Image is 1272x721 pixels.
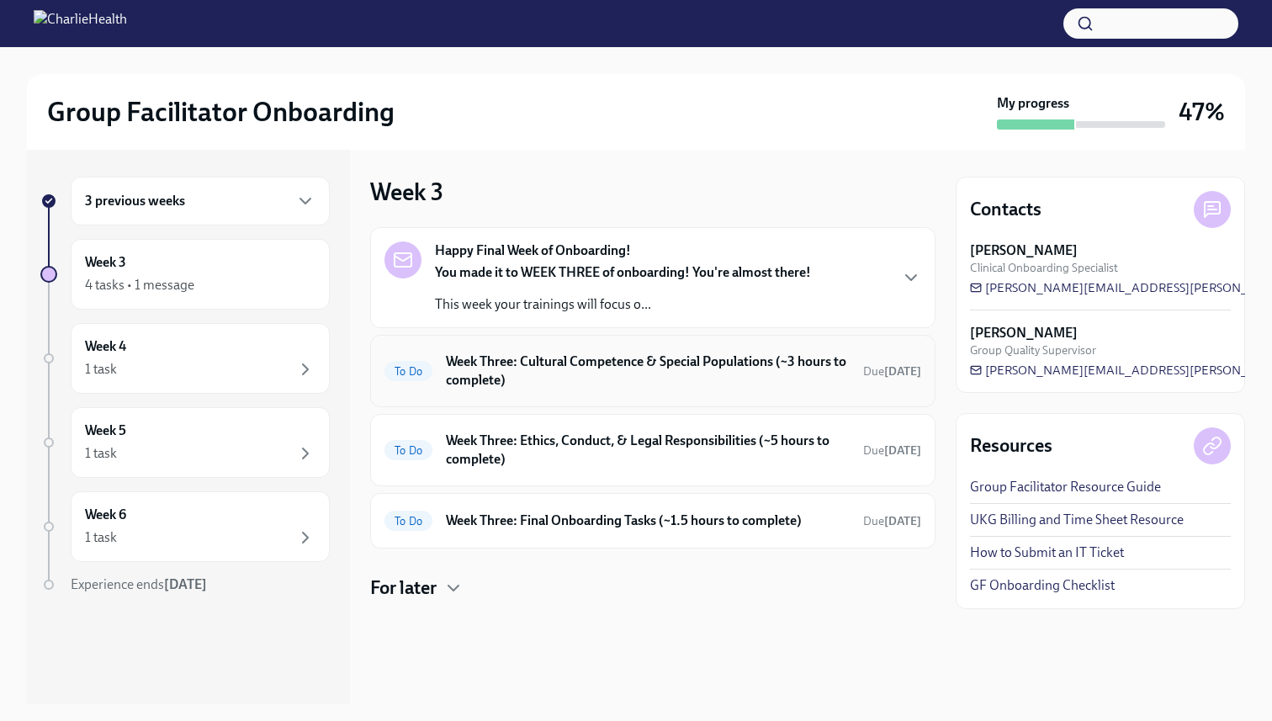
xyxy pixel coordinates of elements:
img: CharlieHealth [34,10,127,37]
strong: [PERSON_NAME] [970,241,1078,260]
a: GF Onboarding Checklist [970,576,1115,595]
div: 4 tasks • 1 message [85,276,194,294]
strong: [PERSON_NAME] [970,324,1078,342]
h6: 3 previous weeks [85,192,185,210]
span: Experience ends [71,576,207,592]
h2: Group Facilitator Onboarding [47,95,395,129]
h4: Contacts [970,197,1041,222]
a: Week 41 task [40,323,330,394]
strong: You made it to WEEK THREE of onboarding! You're almost there! [435,264,811,280]
h6: Week Three: Cultural Competence & Special Populations (~3 hours to complete) [446,353,850,390]
span: Due [863,364,921,379]
h6: Week Three: Final Onboarding Tasks (~1.5 hours to complete) [446,512,850,530]
a: Week 51 task [40,407,330,478]
a: How to Submit an IT Ticket [970,543,1124,562]
span: Due [863,443,921,458]
h4: For later [370,575,437,601]
h6: Week 5 [85,421,126,440]
h6: Week Three: Ethics, Conduct, & Legal Responsibilities (~5 hours to complete) [446,432,850,469]
a: To DoWeek Three: Cultural Competence & Special Populations (~3 hours to complete)Due[DATE] [384,349,921,393]
div: For later [370,575,935,601]
span: October 6th, 2025 10:00 [863,443,921,459]
span: To Do [384,444,432,457]
div: 1 task [85,360,117,379]
a: Group Facilitator Resource Guide [970,478,1161,496]
h6: Week 6 [85,506,126,524]
span: October 6th, 2025 10:00 [863,363,921,379]
strong: [DATE] [164,576,207,592]
strong: [DATE] [884,443,921,458]
span: October 4th, 2025 10:00 [863,513,921,529]
span: Clinical Onboarding Specialist [970,260,1118,276]
strong: [DATE] [884,364,921,379]
h6: Week 4 [85,337,126,356]
span: To Do [384,515,432,527]
strong: [DATE] [884,514,921,528]
div: 1 task [85,528,117,547]
span: To Do [384,365,432,378]
a: Week 61 task [40,491,330,562]
div: 3 previous weeks [71,177,330,225]
a: Week 34 tasks • 1 message [40,239,330,310]
a: To DoWeek Three: Final Onboarding Tasks (~1.5 hours to complete)Due[DATE] [384,507,921,534]
a: To DoWeek Three: Ethics, Conduct, & Legal Responsibilities (~5 hours to complete)Due[DATE] [384,428,921,472]
h6: Week 3 [85,253,126,272]
strong: Happy Final Week of Onboarding! [435,241,631,260]
span: Due [863,514,921,528]
span: Group Quality Supervisor [970,342,1096,358]
strong: My progress [997,94,1069,113]
h3: Week 3 [370,177,443,207]
div: 1 task [85,444,117,463]
h4: Resources [970,433,1052,459]
h3: 47% [1179,97,1225,127]
p: This week your trainings will focus o... [435,295,811,314]
a: UKG Billing and Time Sheet Resource [970,511,1184,529]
